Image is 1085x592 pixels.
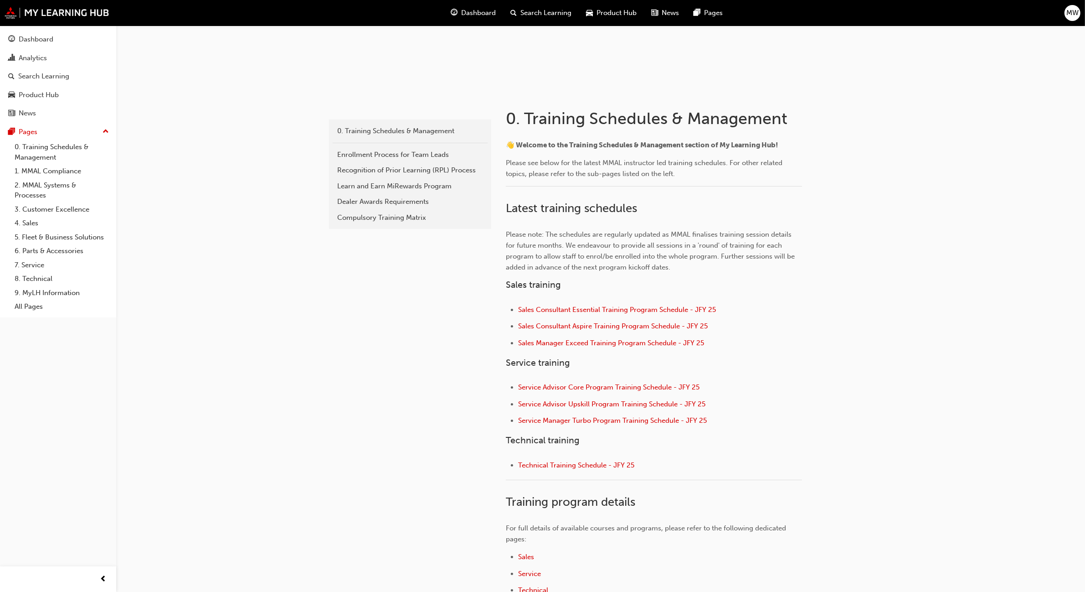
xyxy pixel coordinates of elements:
[11,272,113,286] a: 8. Technical
[506,280,561,290] span: Sales training
[4,68,113,85] a: Search Learning
[11,203,113,217] a: 3. Customer Excellence
[518,339,704,347] a: Sales Manager Exceed Training Program Schedule - JFY 25
[19,108,36,119] div: News
[506,495,635,509] span: Training program details
[518,322,708,330] a: Sales Consultant Aspire Training Program Schedule - JFY 25
[4,31,113,48] a: Dashboard
[11,258,113,272] a: 7. Service
[506,435,580,446] span: Technical training
[521,8,572,18] span: Search Learning
[597,8,637,18] span: Product Hub
[11,300,113,314] a: All Pages
[8,109,15,118] span: news-icon
[11,286,113,300] a: 9. MyLH Information
[518,553,534,561] a: Sales
[444,4,504,22] a: guage-iconDashboard
[19,34,53,45] div: Dashboard
[19,53,47,63] div: Analytics
[506,159,784,178] span: Please see below for the latest MMAL instructor led training schedules. For other related topics,...
[644,4,687,22] a: news-iconNews
[4,87,113,104] a: Product Hub
[511,7,517,19] span: search-icon
[8,54,15,62] span: chart-icon
[8,73,15,81] span: search-icon
[333,147,488,163] a: Enrollment Process for Team Leads
[337,165,483,176] div: Recognition of Prior Learning (RPL) Process
[4,105,113,122] a: News
[337,126,483,136] div: 0. Training Schedules & Management
[11,140,113,164] a: 0. Training Schedules & Management
[8,36,15,44] span: guage-icon
[11,178,113,203] a: 2. MMAL Systems & Processes
[333,210,488,226] a: Compulsory Training Matrix
[687,4,730,22] a: pages-iconPages
[506,201,637,215] span: Latest training schedules
[333,178,488,194] a: Learn and Earn MiRewards Program
[518,570,541,578] a: Service
[11,244,113,258] a: 6. Parts & Accessories
[518,383,699,391] a: Service Advisor Core Program Training Schedule - JFY 25
[337,197,483,207] div: Dealer Awards Requirements
[1066,8,1079,18] span: MW
[518,416,707,425] a: Service Manager Turbo Program Training Schedule - JFY 25
[462,8,496,18] span: Dashboard
[652,7,658,19] span: news-icon
[518,306,716,314] a: Sales Consultant Essential Training Program Schedule - JFY 25
[333,123,488,139] a: 0. Training Schedules & Management
[11,164,113,178] a: 1. MMAL Compliance
[4,124,113,140] button: Pages
[5,7,109,19] img: mmal
[506,230,797,271] span: Please note: The schedules are regularly updated as MMAL finalises training session details for f...
[337,150,483,160] div: Enrollment Process for Team Leads
[100,574,107,585] span: prev-icon
[19,127,37,137] div: Pages
[337,181,483,192] div: Learn and Earn MiRewards Program
[4,50,113,67] a: Analytics
[586,7,593,19] span: car-icon
[11,216,113,230] a: 4. Sales
[4,29,113,124] button: DashboardAnalyticsSearch LearningProduct HubNews
[518,400,705,408] a: Service Advisor Upskill Program Training Schedule - JFY 25
[8,128,15,136] span: pages-icon
[504,4,579,22] a: search-iconSearch Learning
[11,230,113,244] a: 5. Fleet & Business Solutions
[103,126,109,138] span: up-icon
[506,109,805,129] h1: 0. Training Schedules & Management
[662,8,679,18] span: News
[506,524,788,543] span: For full details of available courses and programs, please refer to the following dedicated pages:
[333,162,488,178] a: Recognition of Prior Learning (RPL) Process
[18,71,69,82] div: Search Learning
[451,7,458,19] span: guage-icon
[694,7,701,19] span: pages-icon
[1064,5,1080,21] button: MW
[8,91,15,99] span: car-icon
[518,461,634,469] a: Technical Training Schedule - JFY 25
[19,90,59,100] div: Product Hub
[579,4,644,22] a: car-iconProduct Hub
[333,194,488,210] a: Dealer Awards Requirements
[506,358,570,368] span: Service training
[506,141,778,149] span: 👋 Welcome to the Training Schedules & Management section of My Learning Hub!
[337,213,483,223] div: Compulsory Training Matrix
[704,8,723,18] span: Pages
